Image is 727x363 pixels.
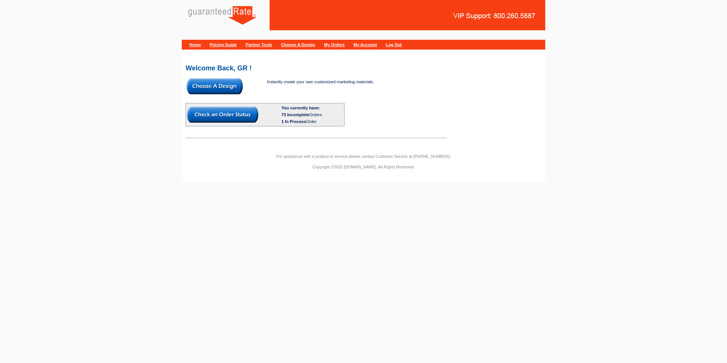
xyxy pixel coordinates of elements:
span: 1 In Process [281,119,306,124]
span: Instantly create your own customized marketing materials. [267,79,374,84]
a: My Orders [324,42,345,47]
a: Log Out [386,42,402,47]
img: button-choose-design.gif [187,78,243,94]
span: 73 Incomplete [281,112,309,117]
p: For assistance with a product or service please contact Customer Service at [PHONE_NUMBER]. [182,153,545,160]
a: My Account [354,42,377,47]
a: Pricing Guide [210,42,237,47]
a: Choose A Design [281,42,315,47]
h2: Welcome Back, GR ! [186,65,541,72]
p: Copyright ©2025 [DOMAIN_NAME]. All Rights Reserved. [182,164,545,170]
a: Partner Tools [246,42,272,47]
a: Home [189,42,201,47]
img: button-check-order-status.gif [187,107,258,123]
div: Orders Order [281,111,343,125]
b: You currently have: [281,106,320,110]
